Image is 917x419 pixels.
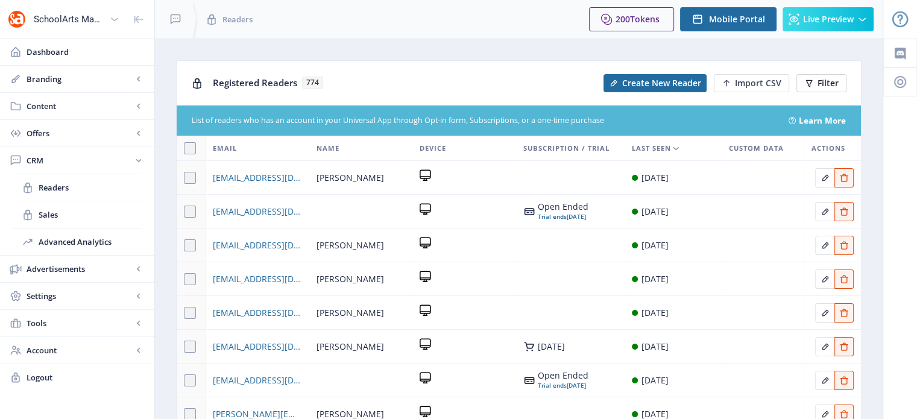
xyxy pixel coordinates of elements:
[39,236,142,248] span: Advanced Analytics
[796,74,846,92] button: Filter
[39,209,142,221] span: Sales
[538,212,567,221] span: Trial ends
[538,212,588,221] div: [DATE]
[803,14,854,24] span: Live Preview
[538,371,588,380] div: Open Ended
[213,77,297,89] span: Registered Readers
[317,306,384,320] span: [PERSON_NAME]
[213,339,301,354] a: [EMAIL_ADDRESS][DOMAIN_NAME]
[799,115,846,127] a: Learn More
[213,373,301,388] a: [EMAIL_ADDRESS][DOMAIN_NAME]
[302,77,323,89] span: 774
[630,13,660,25] span: Tokens
[707,74,789,92] a: New page
[641,272,669,286] div: [DATE]
[213,141,237,156] span: Email
[783,7,874,31] button: Live Preview
[538,202,588,212] div: Open Ended
[818,78,839,88] span: Filter
[815,272,834,283] a: Edit page
[27,317,133,329] span: Tools
[596,74,707,92] a: New page
[811,141,845,156] span: Actions
[12,228,142,255] a: Advanced Analytics
[834,238,854,250] a: Edit page
[603,74,707,92] button: Create New Reader
[213,171,301,185] a: [EMAIL_ADDRESS][DOMAIN_NAME]
[538,342,565,351] div: [DATE]
[12,174,142,201] a: Readers
[815,407,834,418] a: Edit page
[714,74,789,92] button: Import CSV
[834,306,854,317] a: Edit page
[641,238,669,253] div: [DATE]
[27,371,145,383] span: Logout
[213,306,301,320] a: [EMAIL_ADDRESS][DOMAIN_NAME]
[834,272,854,283] a: Edit page
[834,204,854,216] a: Edit page
[317,171,384,185] span: [PERSON_NAME]
[7,10,27,29] img: properties.app_icon.png
[213,238,301,253] a: [EMAIL_ADDRESS][DOMAIN_NAME]
[589,7,674,31] button: 200Tokens
[815,204,834,216] a: Edit page
[728,141,783,156] span: Custom Data
[523,141,610,156] span: Subscription / Trial
[12,201,142,228] a: Sales
[27,100,133,112] span: Content
[815,373,834,385] a: Edit page
[641,306,669,320] div: [DATE]
[538,380,588,390] div: [DATE]
[815,238,834,250] a: Edit page
[27,263,133,275] span: Advertisements
[641,171,669,185] div: [DATE]
[834,373,854,385] a: Edit page
[834,339,854,351] a: Edit page
[632,141,671,156] span: Last Seen
[27,290,133,302] span: Settings
[538,381,567,389] span: Trial ends
[420,141,446,156] span: Device
[815,339,834,351] a: Edit page
[317,141,339,156] span: Name
[222,13,253,25] span: Readers
[317,339,384,354] span: [PERSON_NAME]
[213,272,301,286] a: [EMAIL_ADDRESS][DOMAIN_NAME]
[192,115,774,127] div: List of readers who has an account in your Universal App through Opt-in form, Subscriptions, or a...
[39,181,142,194] span: Readers
[735,78,781,88] span: Import CSV
[27,127,133,139] span: Offers
[641,204,669,219] div: [DATE]
[815,306,834,317] a: Edit page
[213,204,301,219] a: [EMAIL_ADDRESS][DOMAIN_NAME]
[34,6,105,33] div: SchoolArts Magazine
[834,407,854,418] a: Edit page
[317,238,384,253] span: [PERSON_NAME]
[815,171,834,182] a: Edit page
[27,46,145,58] span: Dashboard
[641,373,669,388] div: [DATE]
[622,78,701,88] span: Create New Reader
[709,14,765,24] span: Mobile Portal
[680,7,777,31] button: Mobile Portal
[834,171,854,182] a: Edit page
[27,73,133,85] span: Branding
[641,339,669,354] div: [DATE]
[27,154,133,166] span: CRM
[317,272,384,286] span: [PERSON_NAME]
[27,344,133,356] span: Account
